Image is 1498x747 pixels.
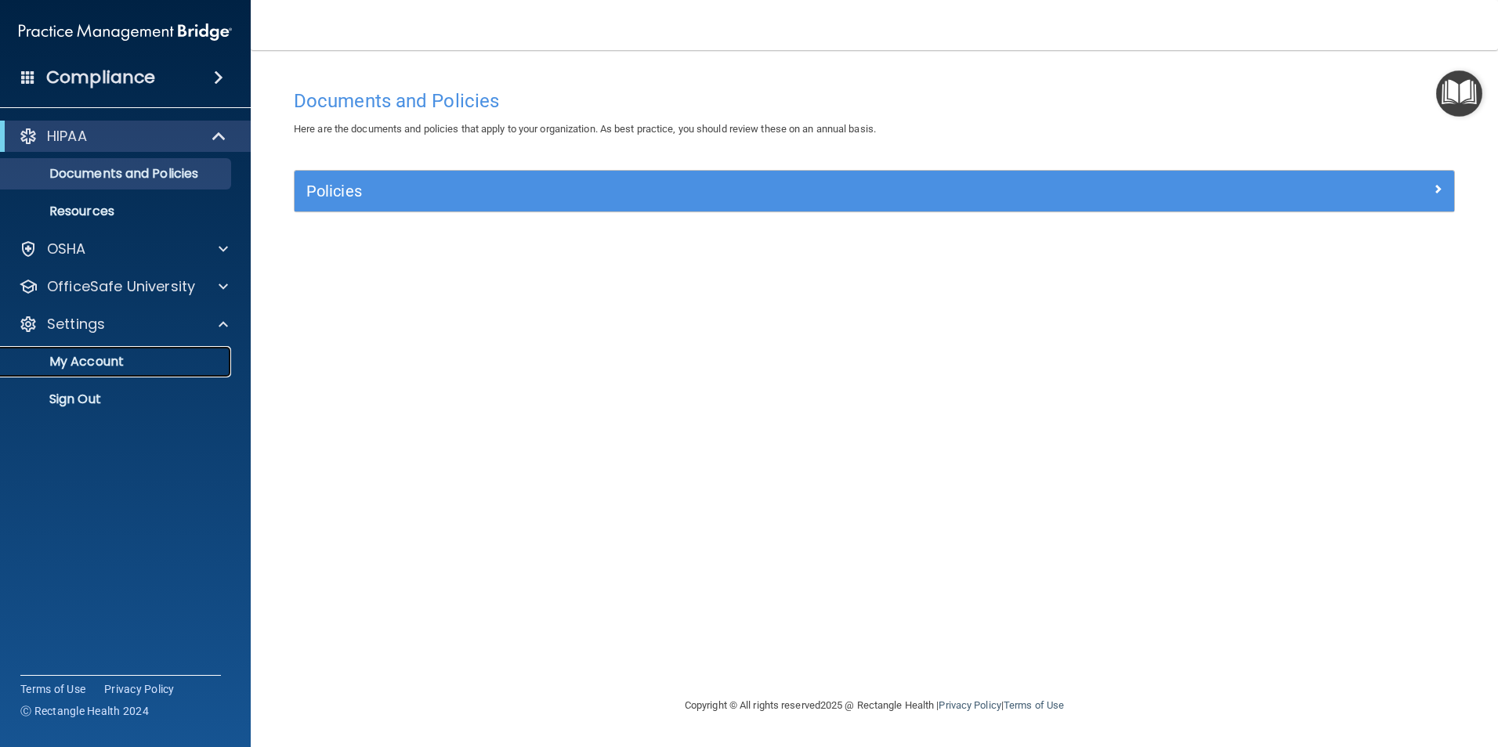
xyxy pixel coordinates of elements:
img: PMB logo [19,16,232,48]
a: Privacy Policy [104,681,175,697]
button: Open Resource Center [1436,70,1482,117]
p: Settings [47,315,105,334]
span: Ⓒ Rectangle Health 2024 [20,703,149,719]
a: OfficeSafe University [19,277,228,296]
p: OfficeSafe University [47,277,195,296]
div: Copyright © All rights reserved 2025 @ Rectangle Health | | [588,680,1160,731]
a: HIPAA [19,127,227,146]
a: Privacy Policy [939,699,1000,711]
h5: Policies [306,182,1152,200]
p: HIPAA [47,127,87,146]
p: OSHA [47,240,86,258]
span: Here are the documents and policies that apply to your organization. As best practice, you should... [294,123,876,135]
p: Documents and Policies [10,166,224,182]
p: Resources [10,204,224,219]
p: Sign Out [10,392,224,407]
a: Policies [306,179,1442,204]
a: OSHA [19,240,228,258]
a: Terms of Use [20,681,85,697]
h4: Compliance [46,67,155,88]
h4: Documents and Policies [294,91,1455,111]
a: Settings [19,315,228,334]
a: Terms of Use [1004,699,1064,711]
p: My Account [10,354,224,370]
